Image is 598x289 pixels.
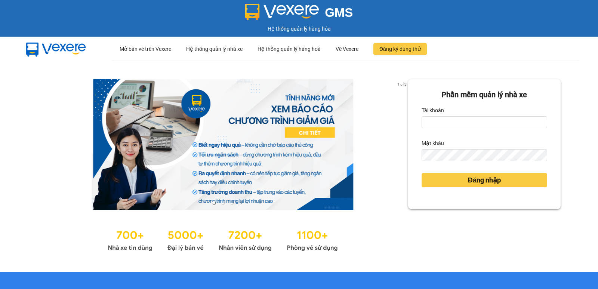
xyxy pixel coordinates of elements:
[422,149,547,161] input: Mật khẩu
[19,37,93,61] img: mbUUG5Q.png
[37,79,48,210] button: previous slide / item
[336,37,358,61] div: Về Vexere
[422,89,547,101] div: Phần mềm quản lý nhà xe
[422,104,444,116] label: Tài khoản
[325,6,353,19] span: GMS
[221,201,224,204] li: slide item 2
[468,175,501,185] span: Đăng nhập
[245,4,319,20] img: logo 2
[2,25,596,33] div: Hệ thống quản lý hàng hóa
[395,79,408,89] p: 1 of 3
[398,79,408,210] button: next slide / item
[379,45,421,53] span: Đăng ký dùng thử
[422,116,547,128] input: Tài khoản
[212,201,215,204] li: slide item 1
[245,11,353,17] a: GMS
[120,37,171,61] div: Mở bán vé trên Vexere
[108,225,338,253] img: Statistics.png
[373,43,427,55] button: Đăng ký dùng thử
[422,173,547,187] button: Đăng nhập
[258,37,321,61] div: Hệ thống quản lý hàng hoá
[230,201,233,204] li: slide item 3
[422,137,444,149] label: Mật khẩu
[186,37,243,61] div: Hệ thống quản lý nhà xe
